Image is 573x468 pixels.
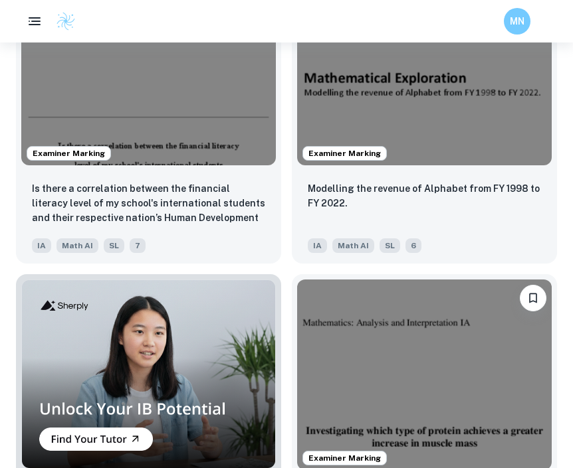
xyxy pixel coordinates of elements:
[303,147,386,159] span: Examiner Marking
[303,452,386,464] span: Examiner Marking
[504,8,530,35] button: MN
[57,238,98,253] span: Math AI
[510,14,525,29] h6: MN
[32,238,51,253] span: IA
[520,285,546,311] button: Bookmark
[405,238,421,253] span: 6
[380,238,400,253] span: SL
[130,238,146,253] span: 7
[56,11,76,31] img: Clastify logo
[308,238,327,253] span: IA
[48,11,76,31] a: Clastify logo
[32,181,265,226] p: Is there a correlation between the financial literacy level of my school's international students...
[27,147,110,159] span: Examiner Marking
[308,181,541,210] p: Modelling the revenue of Alphabet from FY 1998 to FY 2022.
[332,238,374,253] span: Math AI
[104,238,124,253] span: SL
